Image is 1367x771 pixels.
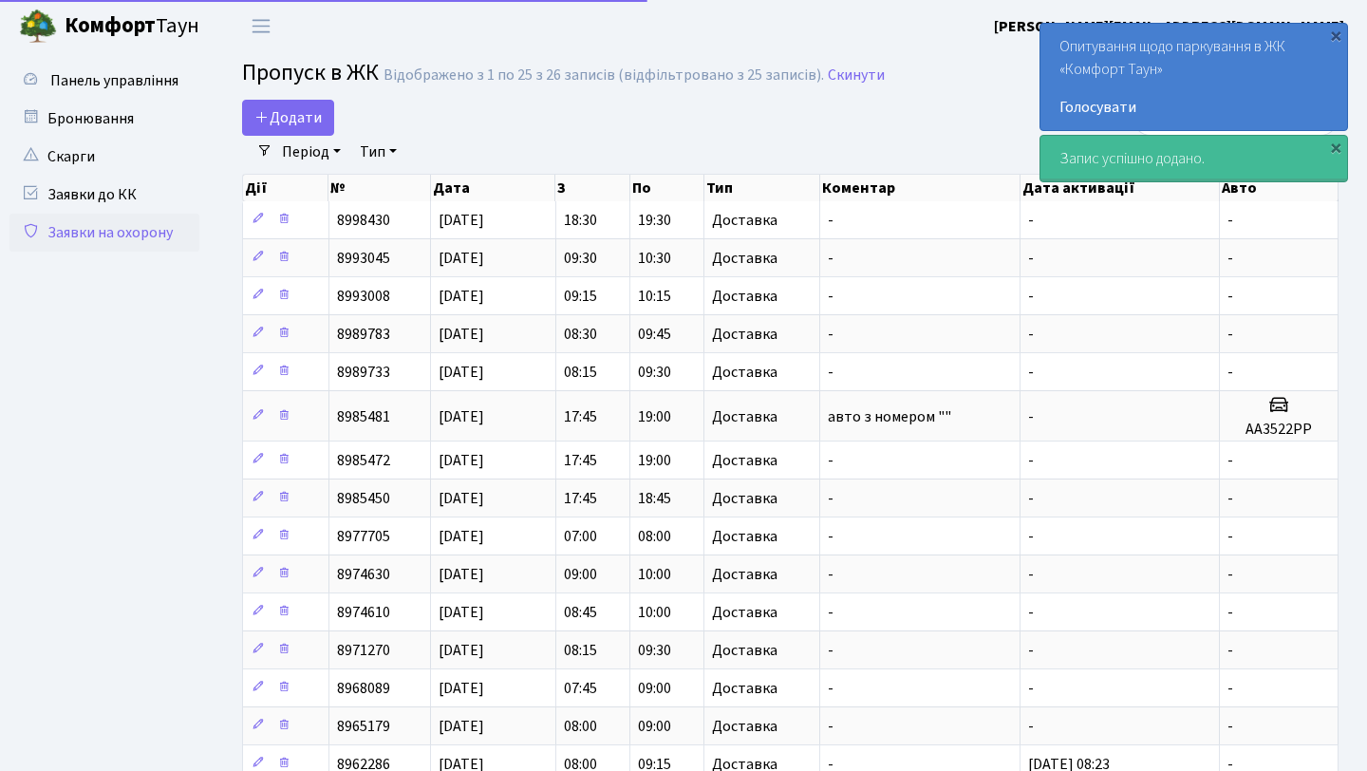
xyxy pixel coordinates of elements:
[828,526,833,547] span: -
[337,564,390,585] span: 8974630
[1227,210,1233,231] span: -
[439,640,484,661] span: [DATE]
[712,529,777,544] span: Доставка
[439,526,484,547] span: [DATE]
[1227,362,1233,383] span: -
[9,138,199,176] a: Скарги
[1028,450,1034,471] span: -
[712,251,777,266] span: Доставка
[638,248,671,269] span: 10:30
[828,678,833,699] span: -
[564,678,597,699] span: 07:45
[1227,324,1233,345] span: -
[337,286,390,307] span: 8993008
[564,716,597,737] span: 08:00
[384,66,824,85] div: Відображено з 1 по 25 з 26 записів (відфільтровано з 25 записів).
[337,324,390,345] span: 8989783
[994,16,1344,37] b: [PERSON_NAME][EMAIL_ADDRESS][DOMAIN_NAME]
[1227,248,1233,269] span: -
[1227,640,1233,661] span: -
[828,488,833,509] span: -
[1227,488,1233,509] span: -
[638,450,671,471] span: 19:00
[638,526,671,547] span: 08:00
[1227,564,1233,585] span: -
[828,210,833,231] span: -
[1040,24,1347,130] div: Опитування щодо паркування в ЖК «Комфорт Таун»
[712,327,777,342] span: Доставка
[564,362,597,383] span: 08:15
[439,716,484,737] span: [DATE]
[1028,602,1034,623] span: -
[828,66,885,85] a: Скинути
[439,406,484,427] span: [DATE]
[638,406,671,427] span: 19:00
[712,365,777,380] span: Доставка
[828,716,833,737] span: -
[564,286,597,307] span: 09:15
[564,526,597,547] span: 07:00
[638,602,671,623] span: 10:00
[1227,678,1233,699] span: -
[1227,602,1233,623] span: -
[1028,678,1034,699] span: -
[243,175,328,201] th: Дії
[638,716,671,737] span: 09:00
[337,210,390,231] span: 8998430
[1227,716,1233,737] span: -
[564,210,597,231] span: 18:30
[828,248,833,269] span: -
[1326,26,1345,45] div: ×
[337,640,390,661] span: 8971270
[1028,488,1034,509] span: -
[50,70,178,91] span: Панель управління
[564,488,597,509] span: 17:45
[1227,421,1330,439] h5: АА3522РР
[337,362,390,383] span: 8989733
[337,406,390,427] span: 8985481
[712,213,777,228] span: Доставка
[9,62,199,100] a: Панель управління
[564,324,597,345] span: 08:30
[337,678,390,699] span: 8968089
[242,56,379,89] span: Пропуск в ЖК
[274,136,348,168] a: Період
[1028,210,1034,231] span: -
[337,526,390,547] span: 8977705
[1028,248,1034,269] span: -
[65,10,156,41] b: Комфорт
[237,10,285,42] button: Переключити навігацію
[564,406,597,427] span: 17:45
[1028,564,1034,585] span: -
[19,8,57,46] img: logo.png
[337,488,390,509] span: 8985450
[439,450,484,471] span: [DATE]
[439,248,484,269] span: [DATE]
[712,643,777,658] span: Доставка
[828,286,833,307] span: -
[1028,526,1034,547] span: -
[712,409,777,424] span: Доставка
[564,640,597,661] span: 08:15
[712,719,777,734] span: Доставка
[242,100,334,136] a: Додати
[712,289,777,304] span: Доставка
[9,100,199,138] a: Бронювання
[1028,324,1034,345] span: -
[564,564,597,585] span: 09:00
[630,175,704,201] th: По
[328,175,431,201] th: №
[564,248,597,269] span: 09:30
[638,640,671,661] span: 09:30
[439,210,484,231] span: [DATE]
[564,602,597,623] span: 08:45
[1028,640,1034,661] span: -
[1227,526,1233,547] span: -
[712,681,777,696] span: Доставка
[828,602,833,623] span: -
[337,248,390,269] span: 8993045
[1028,286,1034,307] span: -
[1021,175,1220,201] th: Дата активації
[704,175,820,201] th: Тип
[712,567,777,582] span: Доставка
